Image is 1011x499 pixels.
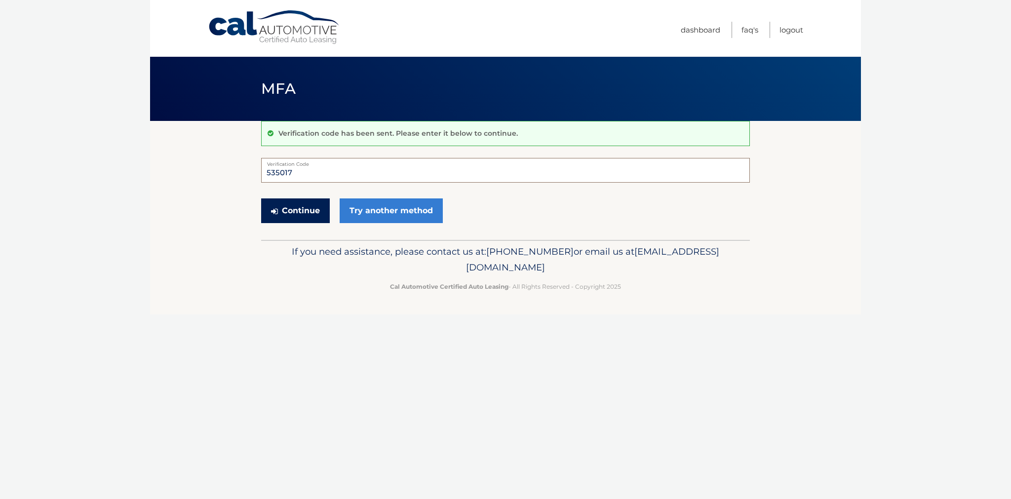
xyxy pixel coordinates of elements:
[779,22,803,38] a: Logout
[390,283,508,290] strong: Cal Automotive Certified Auto Leasing
[486,246,574,257] span: [PHONE_NUMBER]
[681,22,720,38] a: Dashboard
[261,79,296,98] span: MFA
[340,198,443,223] a: Try another method
[261,158,750,183] input: Verification Code
[741,22,758,38] a: FAQ's
[278,129,518,138] p: Verification code has been sent. Please enter it below to continue.
[261,198,330,223] button: Continue
[208,10,341,45] a: Cal Automotive
[268,281,743,292] p: - All Rights Reserved - Copyright 2025
[268,244,743,275] p: If you need assistance, please contact us at: or email us at
[261,158,750,166] label: Verification Code
[466,246,719,273] span: [EMAIL_ADDRESS][DOMAIN_NAME]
